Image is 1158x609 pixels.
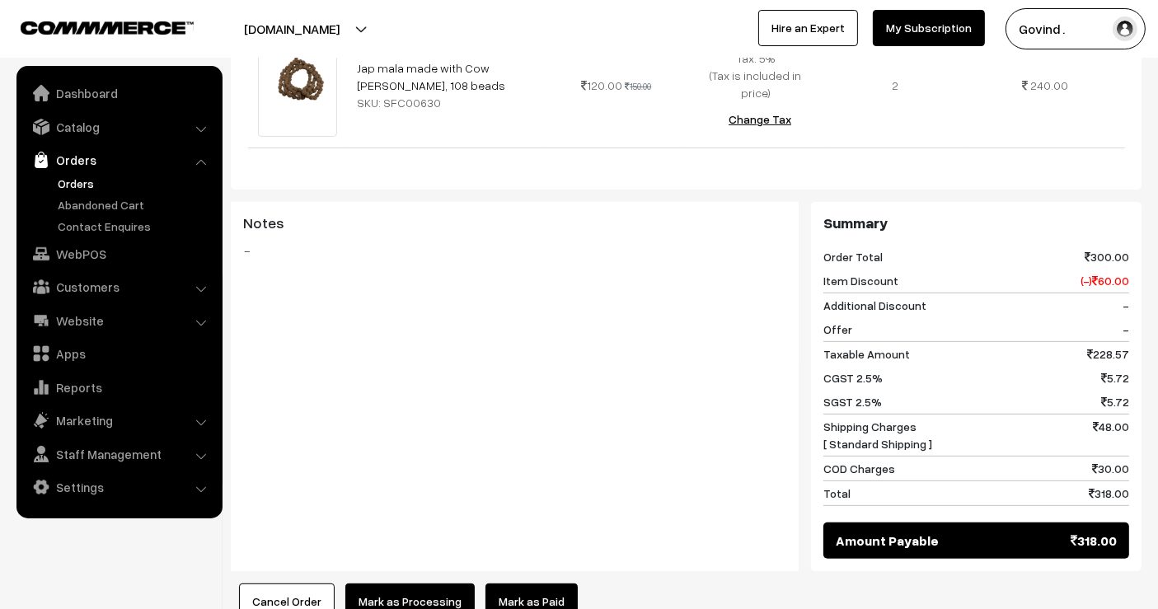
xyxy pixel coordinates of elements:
span: CGST 2.5% [823,369,883,386]
span: Item Discount [823,272,898,289]
a: Abandoned Cart [54,196,217,213]
a: Customers [21,272,217,302]
span: 30.00 [1092,460,1129,477]
span: 228.57 [1087,345,1129,363]
a: Website [21,306,217,335]
span: SGST 2.5% [823,393,882,410]
a: Hire an Expert [758,10,858,46]
span: (-) 60.00 [1081,272,1129,289]
strike: 150.00 [625,81,651,91]
span: Amount Payable [836,531,939,550]
blockquote: - [243,241,786,260]
a: Jap mala made with Cow [PERSON_NAME], 108 beads [357,61,505,92]
span: Additional Discount [823,297,926,314]
span: 5.72 [1101,369,1129,386]
span: Order Total [823,248,883,265]
button: Change Tax [715,101,804,138]
h3: Summary [823,214,1129,232]
a: My Subscription [873,10,985,46]
h3: Notes [243,214,786,232]
span: 240.00 [1030,78,1068,92]
span: Offer [823,321,852,338]
a: Settings [21,472,217,502]
span: 318.00 [1071,531,1117,550]
span: Taxable Amount [823,345,910,363]
span: 120.00 [581,78,622,92]
img: user [1113,16,1137,41]
a: Contact Enquires [54,218,217,235]
span: Total [823,485,851,502]
a: COMMMERCE [21,16,165,36]
a: Dashboard [21,78,217,108]
a: Orders [54,175,217,192]
div: SKU: SFC00630 [357,94,537,111]
img: cow-dung-jap-mala-2.png [258,34,338,138]
a: Reports [21,372,217,402]
button: [DOMAIN_NAME] [186,8,397,49]
button: Govind . [1006,8,1146,49]
img: COMMMERCE [21,21,194,34]
span: 5.72 [1101,393,1129,410]
span: 48.00 [1093,418,1129,452]
a: Marketing [21,405,217,435]
span: 300.00 [1085,248,1129,265]
span: 318.00 [1089,485,1129,502]
span: COD Charges [823,460,895,477]
a: Orders [21,145,217,175]
a: Staff Management [21,439,217,469]
a: WebPOS [21,239,217,269]
span: - [1123,321,1129,338]
span: 2 [892,78,898,92]
a: Apps [21,339,217,368]
a: Catalog [21,112,217,142]
span: - [1123,297,1129,314]
span: Shipping Charges [ Standard Shipping ] [823,418,932,452]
